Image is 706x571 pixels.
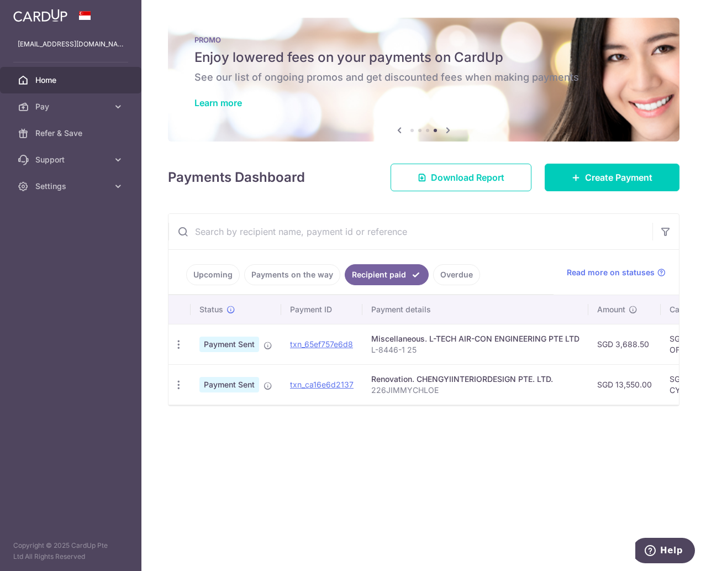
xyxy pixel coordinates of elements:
span: Amount [597,304,625,315]
th: Payment ID [281,295,362,324]
span: Status [199,304,223,315]
a: Upcoming [186,264,240,285]
a: txn_ca16e6d2137 [290,380,354,389]
span: Download Report [431,171,504,184]
p: 226JIMMYCHLOE [371,385,579,396]
h6: See our list of ongoing promos and get discounted fees when making payments [194,71,653,84]
th: Payment details [362,295,588,324]
a: Create Payment [545,164,679,191]
input: Search by recipient name, payment id or reference [168,214,652,249]
a: Download Report [391,164,531,191]
a: txn_65ef757e6d8 [290,339,353,349]
a: Payments on the way [244,264,340,285]
div: Renovation. CHENGYIINTERIORDESIGN PTE. LTD. [371,374,579,385]
td: SGD 3,688.50 [588,324,661,364]
span: Refer & Save [35,128,108,139]
h5: Enjoy lowered fees on your payments on CardUp [194,49,653,66]
span: Home [35,75,108,86]
span: Support [35,154,108,165]
span: Payment Sent [199,377,259,392]
span: Settings [35,181,108,192]
a: Learn more [194,97,242,108]
p: [EMAIL_ADDRESS][DOMAIN_NAME] [18,39,124,50]
h4: Payments Dashboard [168,167,305,187]
img: Latest Promos banner [168,18,679,142]
td: SGD 13,550.00 [588,364,661,405]
span: Create Payment [585,171,652,184]
img: CardUp [13,9,67,22]
span: Payment Sent [199,337,259,352]
p: L-8446-1 25 [371,344,579,355]
span: Pay [35,101,108,112]
a: Recipient paid [345,264,429,285]
a: Read more on statuses [567,267,666,278]
iframe: Opens a widget where you can find more information [635,538,695,565]
div: Miscellaneous. L-TECH AIR-CON ENGINEERING PTE LTD [371,333,579,344]
span: Read more on statuses [567,267,655,278]
a: Overdue [433,264,480,285]
p: PROMO [194,35,653,44]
